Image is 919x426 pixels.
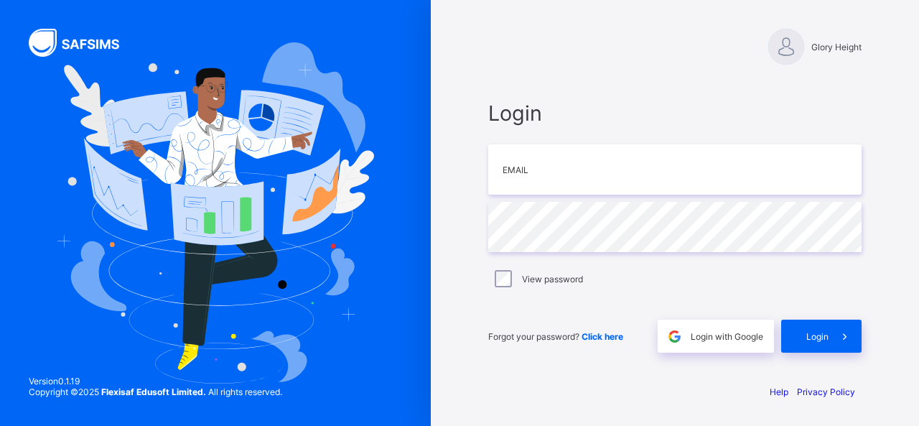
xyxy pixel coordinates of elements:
a: Help [770,386,788,397]
span: Glory Height [811,42,862,52]
a: Privacy Policy [797,386,855,397]
span: Version 0.1.19 [29,376,282,386]
span: Login with Google [691,331,763,342]
label: View password [522,274,583,284]
a: Click here [582,331,623,342]
span: Login [488,101,862,126]
img: google.396cfc9801f0270233282035f929180a.svg [666,328,683,345]
span: Forgot your password? [488,331,623,342]
strong: Flexisaf Edusoft Limited. [101,386,206,397]
img: SAFSIMS Logo [29,29,136,57]
img: Hero Image [57,42,373,383]
span: Login [806,331,829,342]
span: Copyright © 2025 All rights reserved. [29,386,282,397]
